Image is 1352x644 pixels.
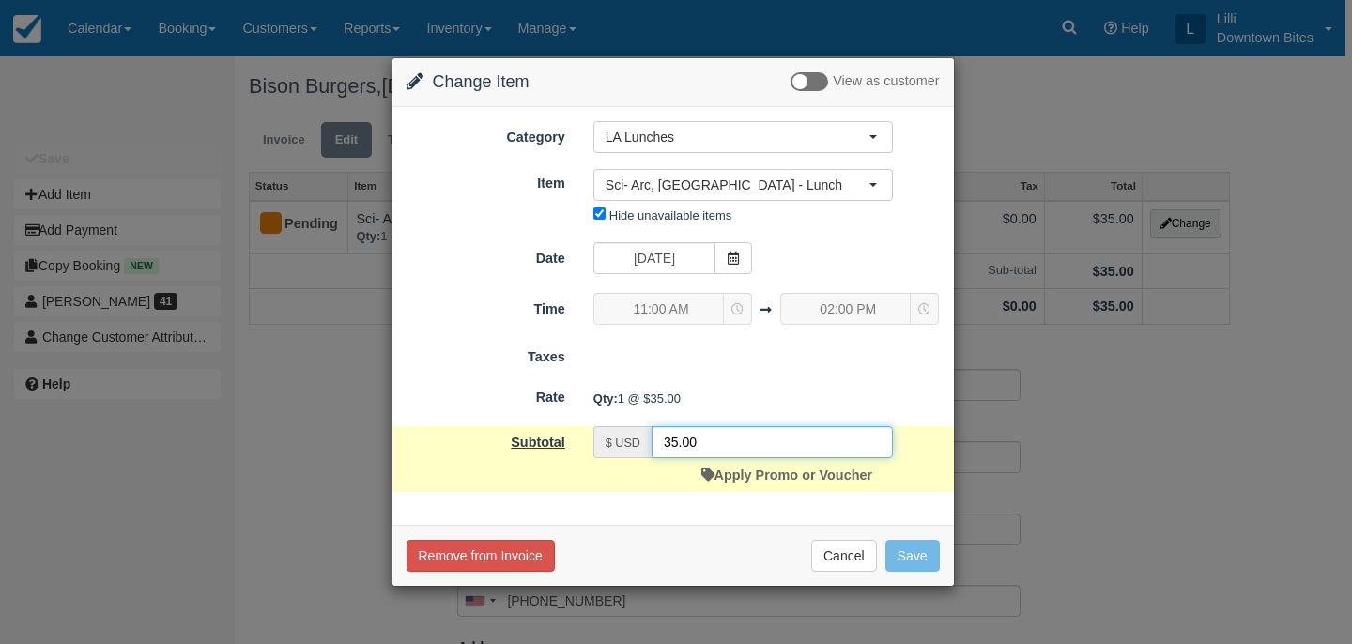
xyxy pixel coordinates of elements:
[593,121,893,153] button: LA Lunches
[609,208,731,222] label: Hide unavailable items
[606,128,868,146] span: LA Lunches
[392,293,579,319] label: Time
[433,72,530,91] span: Change Item
[593,391,618,406] strong: Qty
[833,74,939,89] span: View as customer
[392,167,579,193] label: Item
[407,540,555,572] button: Remove from Invoice
[579,383,954,414] div: 1 @ $35.00
[606,437,640,450] small: $ USD
[392,121,579,147] label: Category
[392,242,579,268] label: Date
[811,540,877,572] button: Cancel
[701,468,872,483] a: Apply Promo or Voucher
[885,540,940,572] button: Save
[606,176,868,194] span: Sci- Arc, [GEOGRAPHIC_DATA] - Lunch
[593,169,893,201] button: Sci- Arc, [GEOGRAPHIC_DATA] - Lunch
[392,426,579,452] label: Subtotal
[392,341,579,367] label: Taxes
[392,381,579,407] label: Rate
